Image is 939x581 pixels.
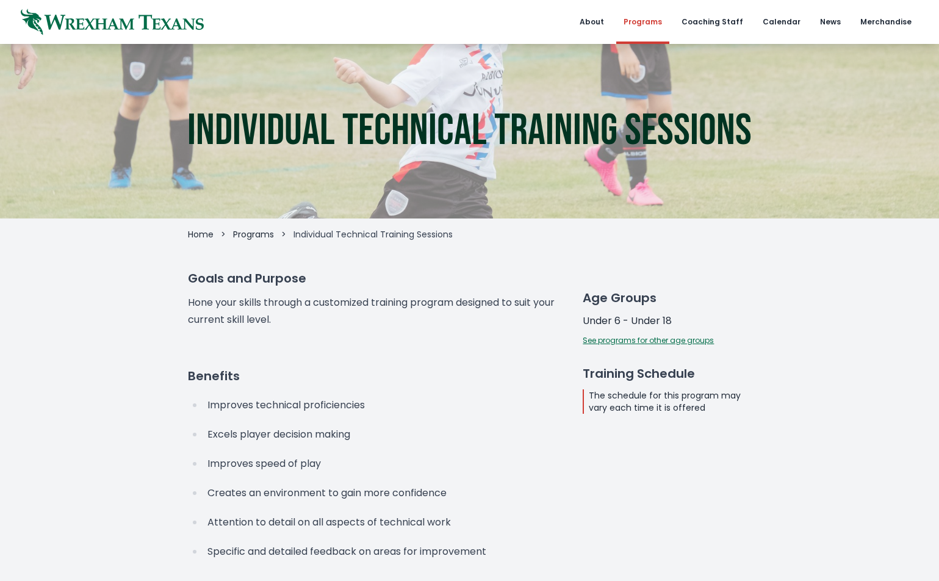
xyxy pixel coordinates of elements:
a: Home [188,228,214,240]
h3: Goals and Purpose [188,270,564,287]
div: The schedule for this program may vary each time it is offered [583,389,751,414]
li: > [281,228,286,240]
h1: Individual Technical Training Sessions [187,109,752,153]
h3: Training Schedule [583,365,751,382]
li: > [221,228,226,240]
a: Programs [233,228,274,240]
p: Specific and detailed feedback on areas for improvement [207,543,564,560]
h3: Benefits [188,367,564,384]
h3: Age Groups [583,289,751,306]
span: Individual Technical Training Sessions [293,228,453,240]
p: Under 6 - Under 18 [583,314,751,328]
a: See programs for other age groups [583,335,714,345]
p: Improves technical proficiencies [207,397,564,414]
p: Improves speed of play [207,455,564,472]
p: Attention to detail on all aspects of technical work [207,514,564,531]
p: Hone your skills through a customized training program designed to suit your current skill level. [188,294,564,328]
p: Excels player decision making [207,426,564,443]
p: Creates an environment to gain more confidence [207,485,564,502]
